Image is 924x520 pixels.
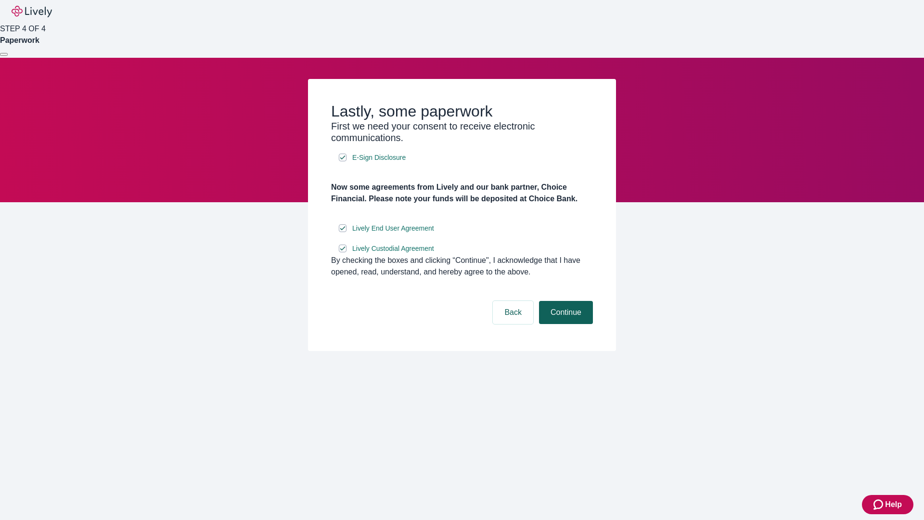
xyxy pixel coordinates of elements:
h4: Now some agreements from Lively and our bank partner, Choice Financial. Please note your funds wi... [331,182,593,205]
a: e-sign disclosure document [350,243,436,255]
img: Lively [12,6,52,17]
a: e-sign disclosure document [350,222,436,234]
a: e-sign disclosure document [350,152,408,164]
span: E-Sign Disclosure [352,153,406,163]
h3: First we need your consent to receive electronic communications. [331,120,593,143]
span: Lively End User Agreement [352,223,434,234]
div: By checking the boxes and clicking “Continue", I acknowledge that I have opened, read, understand... [331,255,593,278]
button: Zendesk support iconHelp [862,495,913,514]
h2: Lastly, some paperwork [331,102,593,120]
button: Back [493,301,533,324]
span: Lively Custodial Agreement [352,244,434,254]
svg: Zendesk support icon [873,499,885,510]
button: Continue [539,301,593,324]
span: Help [885,499,902,510]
